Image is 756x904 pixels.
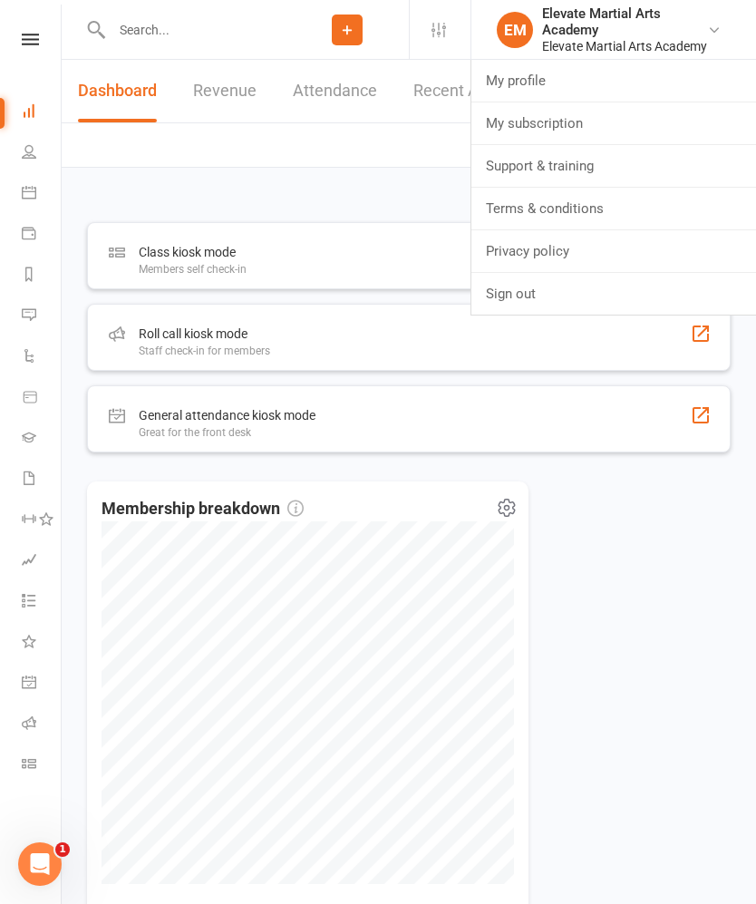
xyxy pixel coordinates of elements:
[106,17,286,43] input: Search...
[55,842,70,857] span: 1
[78,60,157,122] a: Dashboard
[22,133,63,174] a: People
[18,842,62,886] iframe: Intercom live chat
[22,745,63,786] a: Class kiosk mode
[139,404,315,426] div: General attendance kiosk mode
[471,273,756,315] a: Sign out
[497,12,533,48] div: EM
[471,188,756,229] a: Terms & conditions
[471,230,756,272] a: Privacy policy
[471,145,756,187] a: Support & training
[542,38,707,54] div: Elevate Martial Arts Academy
[102,496,304,522] span: Membership breakdown
[139,323,270,345] div: Roll call kiosk mode
[22,256,63,296] a: Reports
[22,541,63,582] a: Assessments
[22,623,63,664] a: What's New
[471,102,756,144] a: My subscription
[139,345,270,357] div: Staff check-in for members
[413,60,521,122] a: Recent Activity
[22,705,63,745] a: Roll call kiosk mode
[22,378,63,419] a: Product Sales
[293,60,377,122] a: Attendance
[139,426,315,439] div: Great for the front desk
[542,5,707,38] div: Elevate Martial Arts Academy
[22,215,63,256] a: Payments
[193,60,257,122] a: Revenue
[139,263,247,276] div: Members self check-in
[22,174,63,215] a: Calendar
[471,60,756,102] a: My profile
[22,92,63,133] a: Dashboard
[139,241,247,263] div: Class kiosk mode
[22,664,63,705] a: General attendance kiosk mode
